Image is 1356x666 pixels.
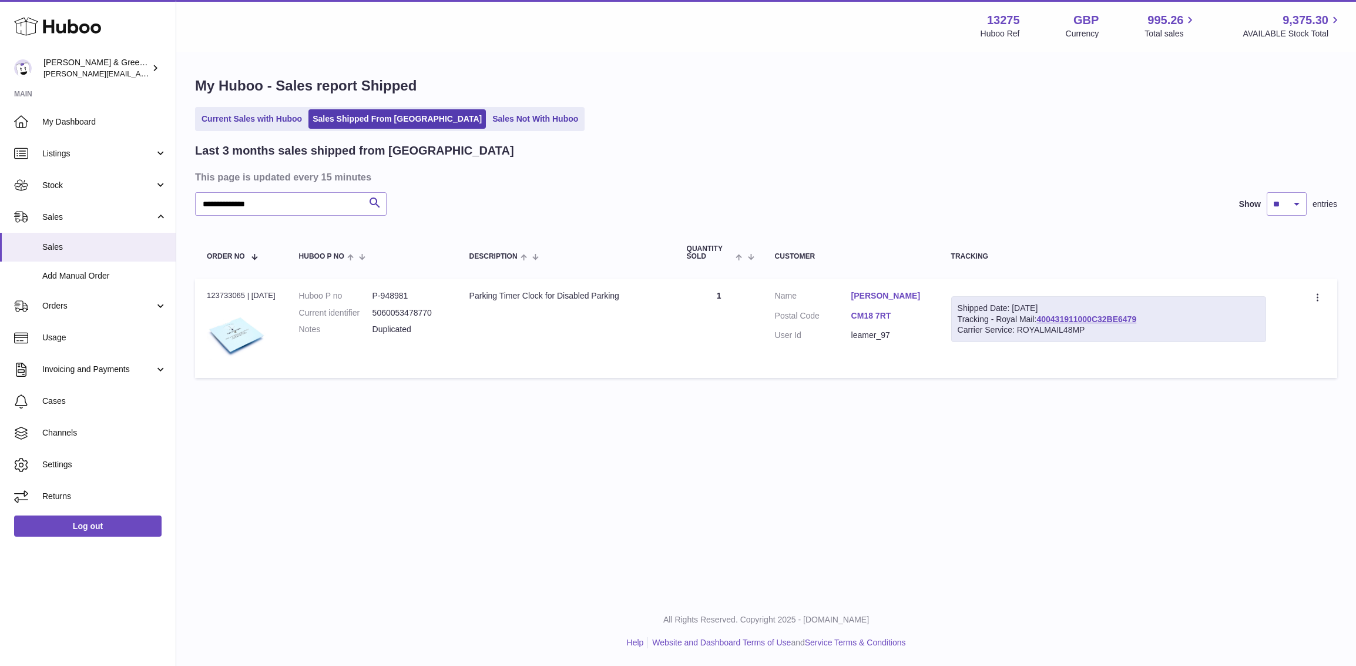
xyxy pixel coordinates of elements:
a: 9,375.30 AVAILABLE Stock Total [1243,12,1342,39]
p: All Rights Reserved. Copyright 2025 - [DOMAIN_NAME] [186,614,1347,625]
a: 400431911000C32BE6479 [1036,314,1136,324]
li: and [648,637,905,648]
span: entries [1313,199,1337,210]
div: 123733065 | [DATE] [207,290,276,301]
img: $_57.JPG [207,304,266,363]
a: 995.26 Total sales [1144,12,1197,39]
a: Current Sales with Huboo [197,109,306,129]
div: [PERSON_NAME] & Green Ltd [43,57,149,79]
a: Service Terms & Conditions [805,638,906,647]
label: Show [1239,199,1261,210]
a: [PERSON_NAME] [851,290,928,302]
a: Log out [14,516,162,537]
span: Orders [42,300,155,312]
div: Shipped Date: [DATE] [958,303,1260,314]
span: Cases [42,396,167,407]
span: Listings [42,148,155,159]
dt: Current identifier [299,307,372,319]
a: Website and Dashboard Terms of Use [652,638,791,647]
h3: This page is updated every 15 minutes [195,170,1334,183]
dd: 5060053478770 [372,307,446,319]
span: Sales [42,242,167,253]
h1: My Huboo - Sales report Shipped [195,76,1337,95]
img: ellen@bluebadgecompany.co.uk [14,59,32,77]
span: Order No [207,253,245,260]
h2: Last 3 months sales shipped from [GEOGRAPHIC_DATA] [195,143,514,159]
span: AVAILABLE Stock Total [1243,28,1342,39]
dt: Notes [299,324,372,335]
span: Returns [42,491,167,502]
div: Currency [1066,28,1099,39]
td: 1 [675,279,763,378]
a: Sales Not With Huboo [488,109,582,129]
span: 9,375.30 [1283,12,1328,28]
span: Total sales [1144,28,1197,39]
span: Stock [42,180,155,191]
span: Channels [42,427,167,439]
dd: P-948981 [372,290,446,302]
p: Duplicated [372,324,446,335]
dt: Postal Code [775,310,851,324]
span: Sales [42,212,155,223]
dd: leamer_97 [851,330,928,341]
span: [PERSON_NAME][EMAIL_ADDRESS][DOMAIN_NAME] [43,69,236,78]
span: Invoicing and Payments [42,364,155,375]
span: My Dashboard [42,116,167,128]
dt: Huboo P no [299,290,372,302]
span: Huboo P no [299,253,344,260]
span: Add Manual Order [42,270,167,282]
a: Help [627,638,644,647]
div: Parking Timer Clock for Disabled Parking [469,290,663,302]
div: Carrier Service: ROYALMAIL48MP [958,324,1260,336]
span: 995.26 [1147,12,1183,28]
div: Huboo Ref [981,28,1020,39]
span: Quantity Sold [687,245,733,260]
strong: GBP [1073,12,1099,28]
span: Settings [42,459,167,470]
dt: Name [775,290,851,304]
div: Customer [775,253,928,260]
div: Tracking [951,253,1267,260]
span: Description [469,253,518,260]
a: CM18 7RT [851,310,928,322]
dt: User Id [775,330,851,341]
strong: 13275 [987,12,1020,28]
a: Sales Shipped From [GEOGRAPHIC_DATA] [308,109,486,129]
div: Tracking - Royal Mail: [951,296,1267,343]
span: Usage [42,332,167,343]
